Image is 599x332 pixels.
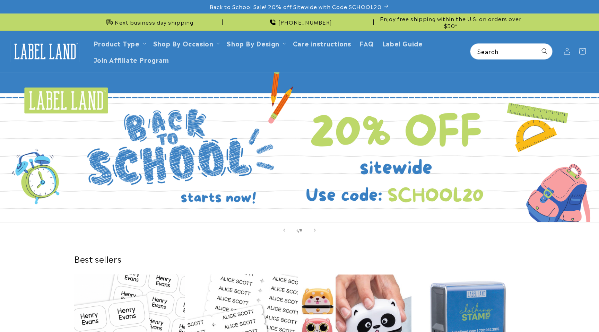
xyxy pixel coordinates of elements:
[74,253,525,264] h2: Best sellers
[225,14,374,30] div: Announcement
[293,39,351,47] span: Care instructions
[227,38,279,48] a: Shop By Design
[89,35,149,51] summary: Product Type
[300,227,303,234] span: 5
[8,38,83,65] a: Label Land
[298,227,300,234] span: /
[223,35,288,51] summary: Shop By Design
[278,19,332,26] span: [PHONE_NUMBER]
[149,35,223,51] summary: Shop By Occasion
[453,299,592,325] iframe: Gorgias Floating Chat
[10,41,80,62] img: Label Land
[74,14,223,30] div: Announcement
[296,227,298,234] span: 1
[94,38,140,48] a: Product Type
[307,222,322,238] button: Next slide
[376,14,525,30] div: Announcement
[115,19,193,26] span: Next business day shipping
[153,39,214,47] span: Shop By Occasion
[378,35,427,51] a: Label Guide
[289,35,355,51] a: Care instructions
[277,222,292,238] button: Previous slide
[537,44,552,59] button: Search
[376,15,525,29] span: Enjoy free shipping within the U.S. on orders over $50*
[359,39,374,47] span: FAQ
[89,51,173,68] a: Join Affiliate Program
[210,3,382,10] span: Back to School Sale! 20% off Sitewide with Code SCHOOL20
[94,55,169,63] span: Join Affiliate Program
[382,39,423,47] span: Label Guide
[355,35,378,51] a: FAQ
